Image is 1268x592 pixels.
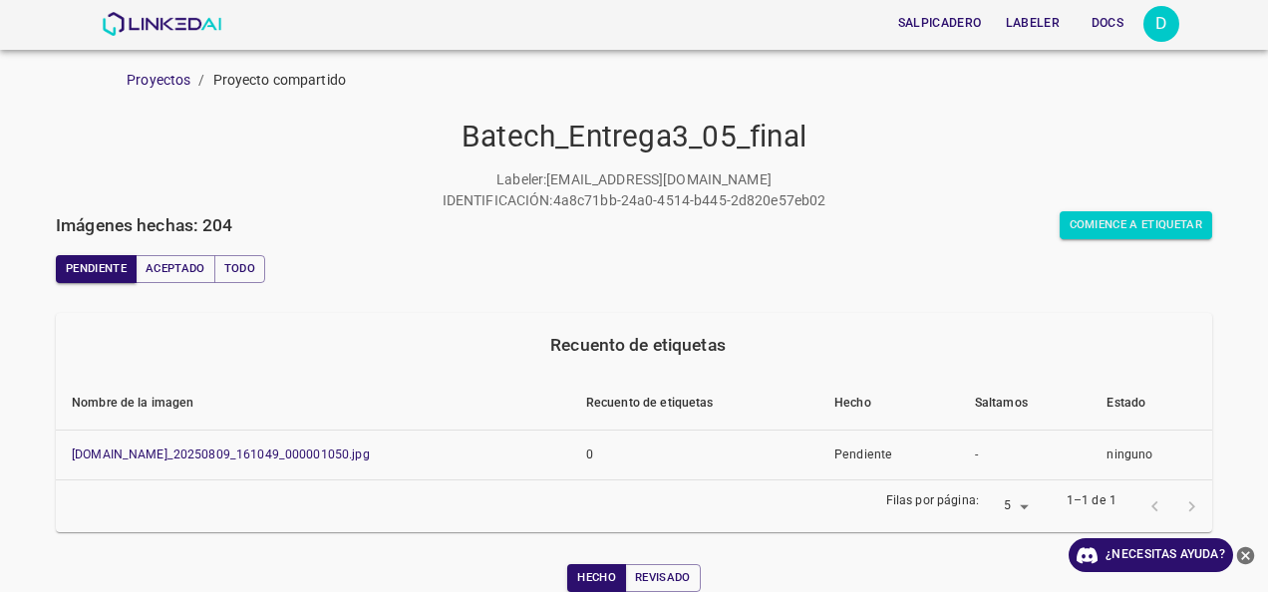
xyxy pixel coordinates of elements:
a: Salpicadero [886,3,994,44]
button: Hecho [567,564,626,592]
button: Aceptado [136,255,215,283]
th: Recuento de etiquetas [570,377,818,431]
div: 5 [987,493,1035,520]
div: Recuento de etiquetas [72,331,1204,359]
a: [DOMAIN_NAME]_20250809_161049_000001050.jpg [72,447,370,461]
a: Proyectos [127,72,190,88]
button: Salpicadero [890,7,990,40]
img: Linked AI [102,12,222,36]
a: Labeler [994,3,1072,44]
td: ninguno [1091,430,1212,480]
p: IDENTIFICACIÓN: [443,190,553,211]
button: Pendiente [56,255,137,283]
p: 1–1 de 1 [1067,492,1116,510]
h4: Batech_Entrega3_05_final [56,119,1212,155]
td: 0 [570,430,818,480]
button: Cerrar Ayuda [1233,538,1258,572]
th: Estado [1091,377,1212,431]
th: Hecho [818,377,959,431]
font: ¿Necesitas ayuda? [1106,544,1225,565]
button: Revisado [625,564,701,592]
button: Labeler [998,7,1068,40]
nav: pan rallado [127,70,1268,91]
button: Comience a etiquetar [1060,211,1213,239]
h6: Imágenes hechas: 204 [56,211,233,239]
p: Filas por página: [886,492,979,510]
button: Todo [214,255,265,283]
div: D [1143,6,1179,42]
th: Nombre de la imagen [56,377,570,431]
p: Labeler : [496,169,546,190]
th: Saltamos [959,377,1092,431]
button: Docs [1076,7,1139,40]
p: 4a8c71bb-24a0-4514-b445-2d820e57eb02 [553,190,826,211]
p: [EMAIL_ADDRESS][DOMAIN_NAME] [546,169,772,190]
p: Proyecto compartido [213,70,347,91]
td: - [959,430,1092,480]
a: ¿Necesitas ayuda? [1069,538,1233,572]
td: Pendiente [818,430,959,480]
a: Docs [1072,3,1143,44]
li: / [198,70,204,91]
button: Abrir configuración [1143,6,1179,42]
